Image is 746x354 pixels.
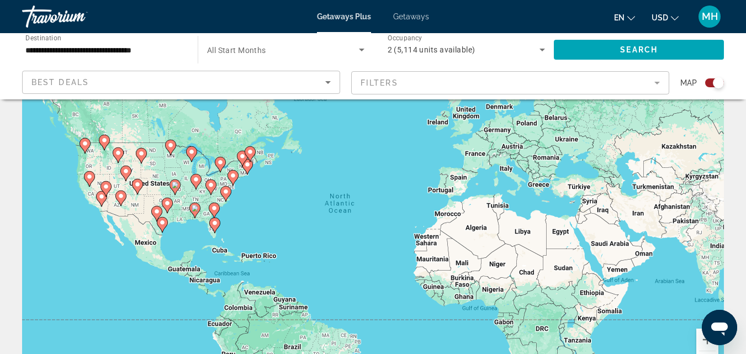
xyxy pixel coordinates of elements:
[317,12,371,21] a: Getaways Plus
[31,78,89,87] span: Best Deals
[22,2,133,31] a: Travorium
[702,11,718,22] span: MH
[652,13,668,22] span: USD
[388,34,422,42] span: Occupancy
[702,310,737,345] iframe: Button to launch messaging window
[393,12,429,21] a: Getaways
[614,9,635,25] button: Change language
[652,9,679,25] button: Change currency
[207,46,266,55] span: All Start Months
[695,5,724,28] button: User Menu
[31,76,331,89] mat-select: Sort by
[388,45,475,54] span: 2 (5,114 units available)
[25,34,61,41] span: Destination
[614,13,625,22] span: en
[554,40,724,60] button: Search
[620,45,658,54] span: Search
[680,75,697,91] span: Map
[696,329,718,351] button: Zoom in
[351,71,669,95] button: Filter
